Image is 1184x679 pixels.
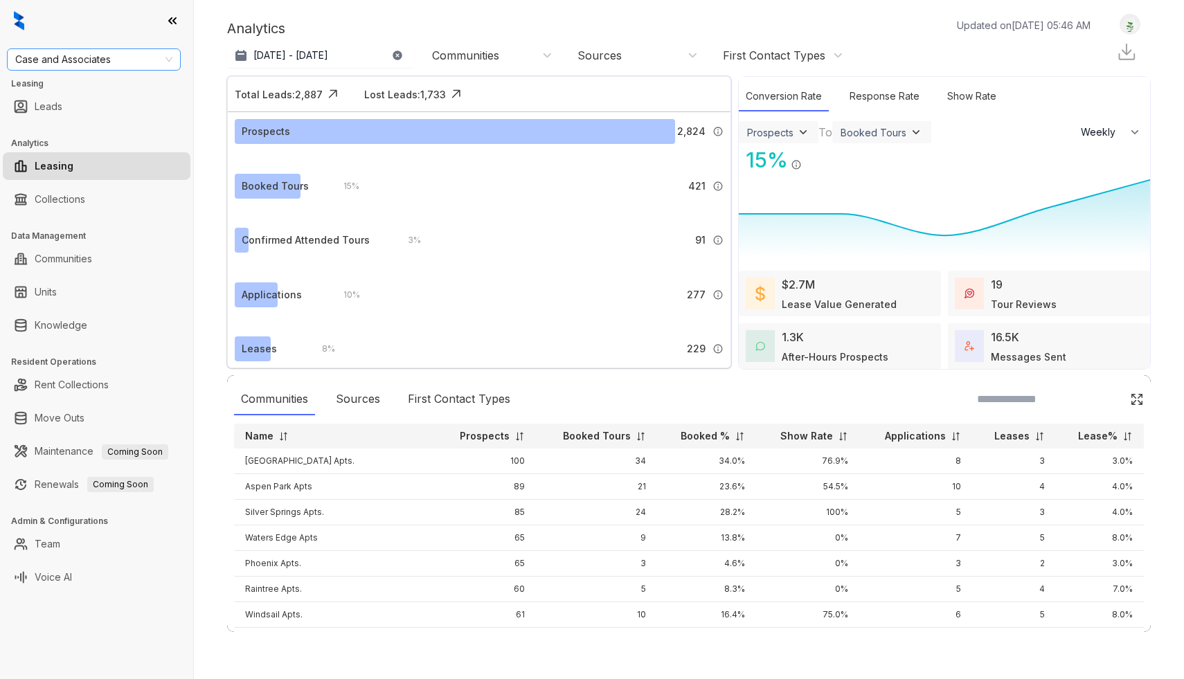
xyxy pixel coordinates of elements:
td: 3 [972,449,1055,474]
li: Leasing [3,152,190,180]
button: Weekly [1073,120,1150,145]
div: Messages Sent [991,350,1066,364]
td: 3 [859,551,972,577]
td: 3.0% [1056,551,1144,577]
div: Communities [234,383,315,415]
div: First Contact Types [401,383,517,415]
div: 19 [991,276,1003,293]
a: Leasing [35,152,73,180]
td: 76.9% [756,449,859,474]
td: 7.0% [1056,577,1144,602]
li: Move Outs [3,404,190,432]
td: 8 [859,628,972,653]
td: Raintree Apts. [234,577,436,602]
li: Units [3,278,190,306]
span: Coming Soon [102,444,168,460]
img: Info [712,289,724,300]
li: Rent Collections [3,371,190,399]
div: Sources [577,48,622,63]
a: Knowledge [35,311,87,339]
td: 27.1% [657,628,756,653]
td: 5 [536,577,656,602]
td: 5 [859,577,972,602]
div: To [818,124,832,141]
td: 0% [756,525,859,551]
li: Voice AI [3,563,190,591]
span: Case and Associates [15,49,172,70]
td: 8.0% [1056,602,1144,628]
img: Info [712,235,724,246]
p: Booked Tours [563,429,631,443]
div: Lease Value Generated [782,297,897,311]
a: Units [35,278,57,306]
p: Leases [994,429,1030,443]
img: sorting [636,431,646,442]
td: 85 [436,500,536,525]
div: 3 % [394,233,421,248]
td: 7 [859,525,972,551]
img: Info [712,126,724,137]
img: AfterHoursConversations [755,341,765,352]
td: 10 [536,602,656,628]
td: Silver Springs Apts. [234,500,436,525]
img: ViewFilterArrow [909,125,923,139]
td: 5 [859,500,972,525]
td: [GEOGRAPHIC_DATA] Apts. [234,449,436,474]
td: 4.0% [1056,500,1144,525]
p: Show Rate [780,429,833,443]
li: Leads [3,93,190,120]
td: 34.0% [657,449,756,474]
td: 3 [972,500,1055,525]
span: 421 [688,179,706,194]
div: Total Leads: 2,887 [235,87,323,102]
td: Phoenix Apts. [234,551,436,577]
div: After-Hours Prospects [782,350,888,364]
td: 13.8% [657,525,756,551]
td: 100% [756,500,859,525]
p: Lease% [1078,429,1118,443]
td: 28.2% [657,500,756,525]
img: sorting [514,431,525,442]
img: sorting [1122,431,1133,442]
div: 8 % [308,341,335,356]
a: Leads [35,93,62,120]
td: Waters Edge Apts [234,525,436,551]
li: Team [3,530,190,558]
img: Click Icon [323,84,343,105]
div: Booked Tours [242,179,309,194]
img: Info [712,343,724,354]
div: Sources [329,383,387,415]
td: 100 [436,449,536,474]
div: Lost Leads: 1,733 [364,87,446,102]
img: Click Icon [1130,392,1144,406]
td: Cypress Crossing [234,628,436,653]
td: 59 [436,628,536,653]
p: Applications [885,429,946,443]
td: 89 [436,474,536,500]
td: 21 [536,474,656,500]
td: 23.6% [657,474,756,500]
img: UserAvatar [1120,17,1140,32]
h3: Leasing [11,78,193,90]
td: 4 [972,628,1055,653]
td: 8 [859,449,972,474]
div: Leases [242,341,277,356]
div: Confirmed Attended Tours [242,233,370,248]
li: Renewals [3,471,190,498]
p: Booked % [681,429,730,443]
span: 229 [687,341,706,356]
img: sorting [838,431,848,442]
div: Applications [242,287,302,302]
td: 75.0% [756,602,859,628]
a: Team [35,530,60,558]
a: Communities [35,245,92,273]
button: [DATE] - [DATE] [227,43,414,68]
div: Prospects [242,124,290,139]
a: Collections [35,185,85,213]
td: 9 [536,525,656,551]
span: 2,824 [677,124,706,139]
span: 91 [695,233,706,248]
div: 10 % [330,287,360,302]
a: Rent Collections [35,371,109,399]
td: 0% [756,551,859,577]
